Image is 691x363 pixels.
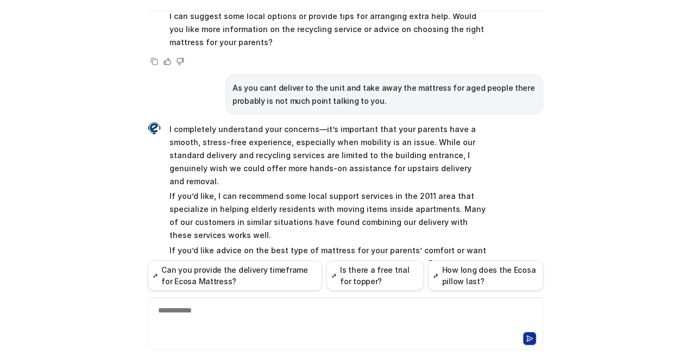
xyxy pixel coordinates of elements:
p: If you’d like, I can recommend some local support services in the 2011 area that specialize in he... [169,190,487,242]
img: Widget [148,122,161,135]
p: I completely understand your concerns—it’s important that your parents have a smooth, stress-free... [169,123,487,188]
p: If you’d like advice on the best type of mattress for your parents’ comfort or want help coordina... [169,244,487,296]
p: As you cant deliver to the unit and take away the mattress for aged people there probably is not ... [233,82,536,108]
button: How long does the Ecosa pillow last? [428,260,543,291]
button: Is there a free trial for topper? [326,260,424,291]
button: Can you provide the delivery timeframe for Ecosa Mattress? [148,260,322,291]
